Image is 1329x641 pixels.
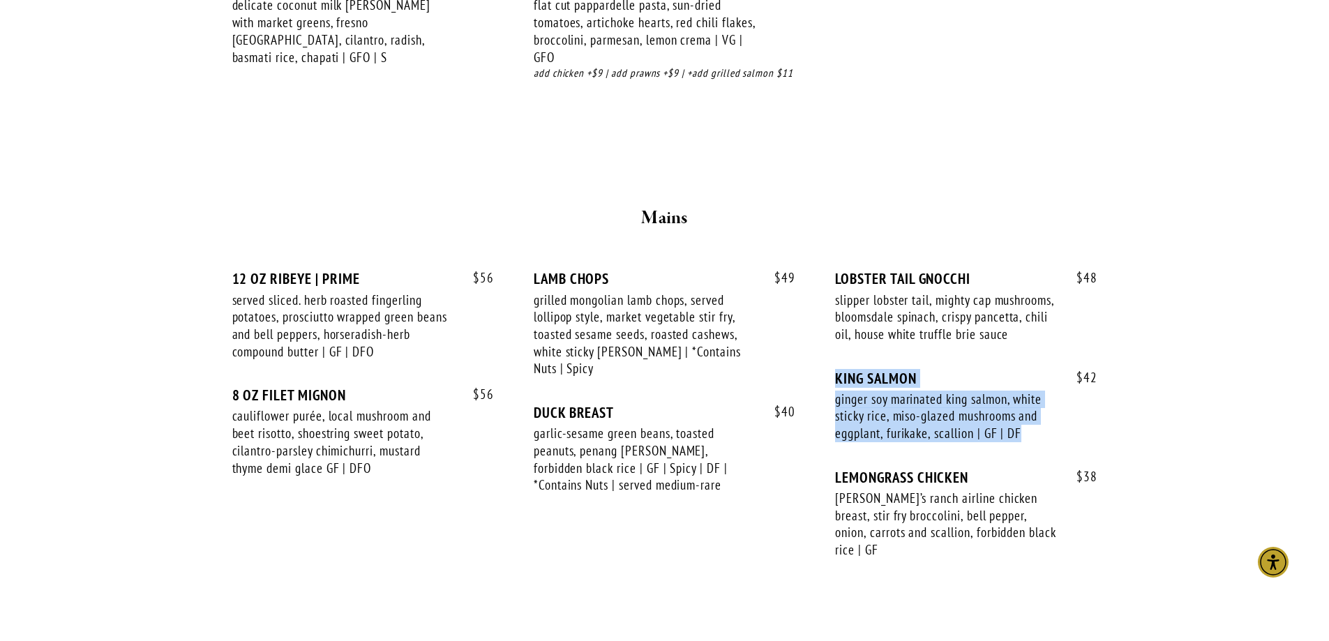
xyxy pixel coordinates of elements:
span: 49 [760,270,795,286]
span: 38 [1063,469,1097,485]
span: 40 [760,404,795,420]
div: served sliced. herb roasted fingerling potatoes, prosciutto wrapped green beans and bell peppers,... [232,292,454,361]
span: 56 [459,270,494,286]
div: LEMONGRASS CHICKEN [835,469,1097,486]
div: add chicken +$9 | add prawns +$9 | +add grilled salmon $11 [534,66,795,82]
strong: Mains [641,206,688,230]
span: 48 [1063,270,1097,286]
div: KING SALMON [835,370,1097,387]
div: 8 OZ FILET MIGNON [232,386,494,404]
div: cauliflower purée, local mushroom and beet risotto, shoestring sweet potato, cilantro-parsley chi... [232,407,454,476]
span: $ [1076,269,1083,286]
div: [PERSON_NAME]’s ranch airline chicken breast, stir fry broccolini, bell pepper, onion, carrots an... [835,490,1057,559]
div: grilled mongolian lamb chops, served lollipop style, market vegetable stir fry, toasted sesame se... [534,292,756,378]
div: Accessibility Menu [1258,547,1289,578]
span: $ [774,269,781,286]
div: LOBSTER TAIL GNOCCHI [835,270,1097,287]
div: ginger soy marinated king salmon, white sticky rice, miso-glazed mushrooms and eggplant, furikake... [835,391,1057,442]
span: $ [1076,369,1083,386]
span: $ [473,386,480,402]
div: 12 OZ RIBEYE | PRIME [232,270,494,287]
div: slipper lobster tail, mighty cap mushrooms, bloomsdale spinach, crispy pancetta, chili oil, house... [835,292,1057,343]
span: $ [1076,468,1083,485]
div: LAMB CHOPS [534,270,795,287]
div: garlic-sesame green beans, toasted peanuts, penang [PERSON_NAME], forbidden black rice | GF | Spi... [534,425,756,494]
span: 42 [1063,370,1097,386]
div: DUCK BREAST [534,404,795,421]
span: $ [473,269,480,286]
span: $ [774,403,781,420]
span: 56 [459,386,494,402]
